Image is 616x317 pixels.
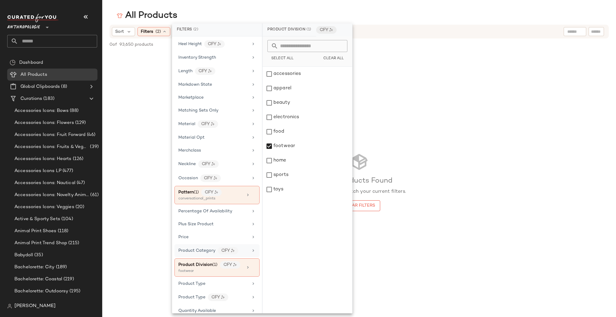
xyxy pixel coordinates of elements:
[208,69,212,73] img: ai.DGldD1NL.svg
[56,300,68,307] span: (174)
[267,54,297,63] button: Select All
[33,252,43,259] span: (35)
[178,209,232,214] span: Percentage Of Availability
[67,240,79,247] span: (215)
[178,95,204,100] span: Marketplace
[178,55,216,60] span: Inventory Strength
[117,10,177,22] div: All Products
[178,269,239,274] div: footwear
[14,303,56,310] span: [PERSON_NAME]
[62,276,74,283] span: (219)
[14,155,72,162] span: Accessories Icons: Hearts
[69,107,79,114] span: (88)
[20,83,60,90] span: Global Clipboards
[86,131,96,138] span: (46)
[156,29,161,35] span: (2)
[194,190,199,195] span: (1)
[7,304,12,309] img: svg%3e
[20,71,47,78] span: All Products
[14,276,62,283] span: Bachelorette: Coastal
[55,264,67,271] span: (189)
[172,23,262,36] div: Filters
[178,222,214,226] span: Plus Size Product
[271,57,294,61] span: Select All
[14,119,74,126] span: Accessories Icons: Flowers
[117,13,123,19] img: svg%3e
[14,168,61,174] span: Accessories Icons LP
[200,174,221,182] div: CFY
[217,42,221,46] img: ai.DGldD1NL.svg
[7,14,58,22] img: cfy_white_logo.C9jOOHJF.svg
[195,67,215,75] div: CFY
[198,160,219,168] div: CFY
[20,95,42,102] span: Curations
[10,60,16,66] img: svg%3e
[68,288,80,295] span: (195)
[343,203,375,208] span: Clear Filters
[14,240,67,247] span: Animal Print Trend Shop
[198,120,218,128] div: CFY
[60,83,67,90] span: (8)
[178,295,205,300] span: Product Type
[178,263,212,267] span: Product Division
[7,20,40,31] span: Anthropologie
[178,282,205,286] span: Product Type
[233,263,237,266] img: ai.DGldD1NL.svg
[178,42,202,46] span: Heel Height
[178,248,215,253] span: Product Category
[14,107,69,114] span: Accessories Icons: Bows
[214,176,217,180] img: ai.DGldD1NL.svg
[178,162,196,166] span: Neckline
[14,300,56,307] span: Bachelorette Party
[316,26,337,34] div: CFY
[306,27,311,32] span: (1)
[75,180,85,186] span: (47)
[14,288,68,295] span: Bachelorette: Outdoorsy
[211,162,215,166] img: ai.DGldD1NL.svg
[61,168,73,174] span: (477)
[231,249,235,252] img: ai.DGldD1NL.svg
[42,95,54,102] span: (183)
[109,42,117,48] span: 0 of
[211,122,214,126] img: ai.DGldD1NL.svg
[14,131,86,138] span: Accessories Icons: Fruit Forward
[212,263,217,267] span: (1)
[89,192,99,199] span: (61)
[178,190,194,195] span: Pattern
[74,119,86,126] span: (129)
[319,54,347,63] button: Clear All
[57,228,69,235] span: (118)
[72,155,84,162] span: (126)
[14,192,89,199] span: Accessories Icons: Novelty Animal
[220,261,240,269] div: CFY
[178,108,218,113] span: Matching Sets Only
[221,295,225,299] img: ai.DGldD1NL.svg
[119,42,153,48] span: 93,650 products
[178,176,198,180] span: Occasion
[312,188,406,195] p: No products match your current filters.
[19,59,43,66] span: Dashboard
[263,23,316,36] div: Product Division
[178,309,216,313] span: Quantity Available
[14,264,55,271] span: Bachelorette: City
[14,252,33,259] span: Babydoll
[338,200,380,211] button: Clear Filters
[312,176,406,186] h3: No Products Found
[178,148,201,153] span: Merchclass
[14,180,75,186] span: Accessories Icons: Nautical
[14,216,60,223] span: Active & Sporty Sets
[214,190,218,194] img: ai.DGldD1NL.svg
[204,40,225,48] div: CFY
[208,294,228,301] div: CFY
[178,135,205,140] span: Material Opt
[141,29,153,35] span: Filters
[178,82,212,87] span: Markdown State
[74,204,85,211] span: (20)
[178,196,239,202] div: conversational_prints
[60,216,73,223] span: (104)
[115,29,124,35] span: Sort
[178,235,189,239] span: Price
[14,143,89,150] span: Accessories Icons: Fruits & Veggies
[323,57,344,61] span: Clear All
[193,27,199,32] span: (2)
